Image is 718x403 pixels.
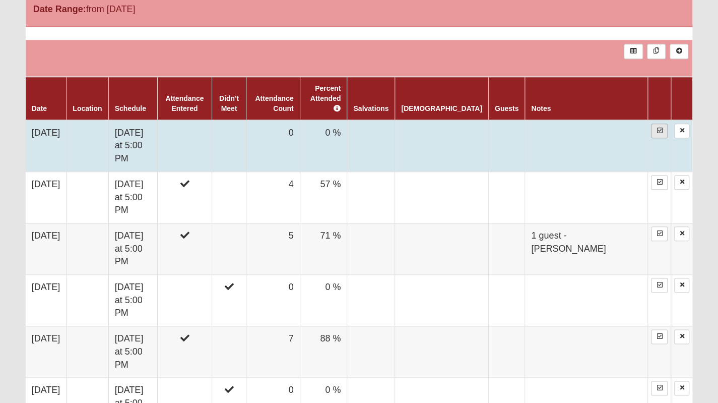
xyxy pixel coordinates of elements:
[26,326,67,378] td: [DATE]
[115,104,146,112] a: Schedule
[246,326,300,378] td: 7
[488,77,525,120] th: Guests
[651,175,668,190] a: Enter Attendance
[246,171,300,223] td: 4
[165,94,204,112] a: Attendance Entered
[300,275,347,326] td: 0 %
[674,278,689,293] a: Delete
[651,278,668,293] a: Enter Attendance
[647,44,666,59] a: Merge Records into Merge Template
[26,171,67,223] td: [DATE]
[624,44,642,59] a: Export to Excel
[531,104,551,112] a: Notes
[26,223,67,274] td: [DATE]
[395,77,488,120] th: [DEMOGRAPHIC_DATA]
[674,226,689,241] a: Delete
[300,171,347,223] td: 57 %
[108,171,157,223] td: [DATE] at 5:00 PM
[651,124,668,138] a: Enter Attendance
[246,275,300,326] td: 0
[108,326,157,378] td: [DATE] at 5:00 PM
[219,94,239,112] a: Didn't Meet
[651,329,668,344] a: Enter Attendance
[26,275,67,326] td: [DATE]
[674,381,689,395] a: Delete
[300,223,347,274] td: 71 %
[674,329,689,344] a: Delete
[108,223,157,274] td: [DATE] at 5:00 PM
[108,275,157,326] td: [DATE] at 5:00 PM
[255,94,293,112] a: Attendance Count
[33,3,86,16] label: Date Range:
[26,3,248,19] div: from [DATE]
[310,84,341,112] a: Percent Attended
[674,175,689,190] a: Delete
[670,44,688,59] a: Alt+N
[347,77,395,120] th: Salvations
[651,381,668,395] a: Enter Attendance
[674,124,689,138] a: Delete
[73,104,102,112] a: Location
[651,226,668,241] a: Enter Attendance
[32,104,47,112] a: Date
[108,120,157,172] td: [DATE] at 5:00 PM
[26,120,67,172] td: [DATE]
[300,120,347,172] td: 0 %
[246,223,300,274] td: 5
[246,120,300,172] td: 0
[525,223,648,274] td: 1 guest - [PERSON_NAME]
[300,326,347,378] td: 88 %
